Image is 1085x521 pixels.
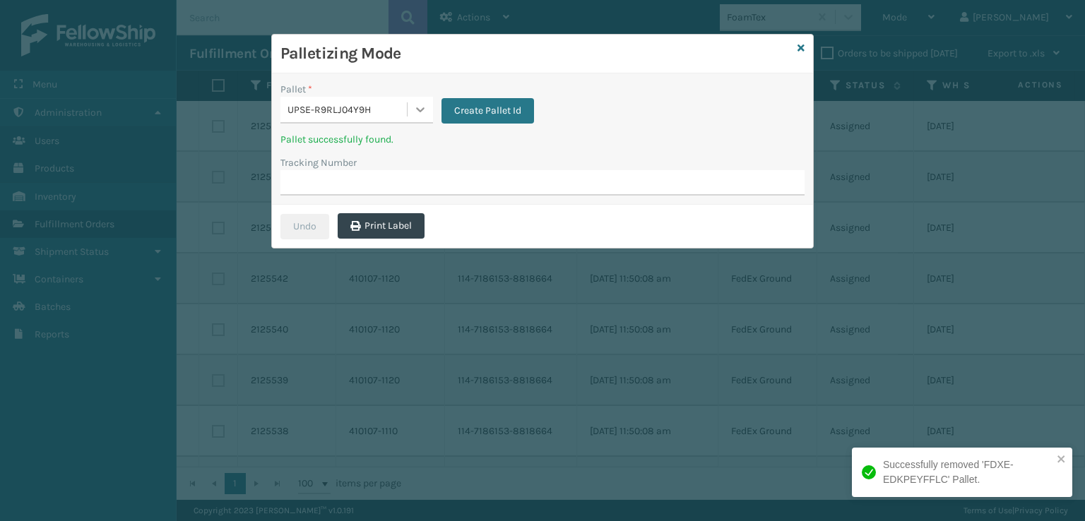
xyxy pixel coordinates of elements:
p: Pallet successfully found. [280,132,534,147]
label: Pallet [280,82,312,97]
div: UPSE-R9RLJ04Y9H [287,102,408,117]
label: Tracking Number [280,155,357,170]
h3: Palletizing Mode [280,43,792,64]
button: close [1057,453,1067,467]
button: Print Label [338,213,425,239]
button: Create Pallet Id [441,98,534,124]
div: Successfully removed 'FDXE-EDKPEYFFLC' Pallet. [883,457,1053,487]
button: Undo [280,214,329,239]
